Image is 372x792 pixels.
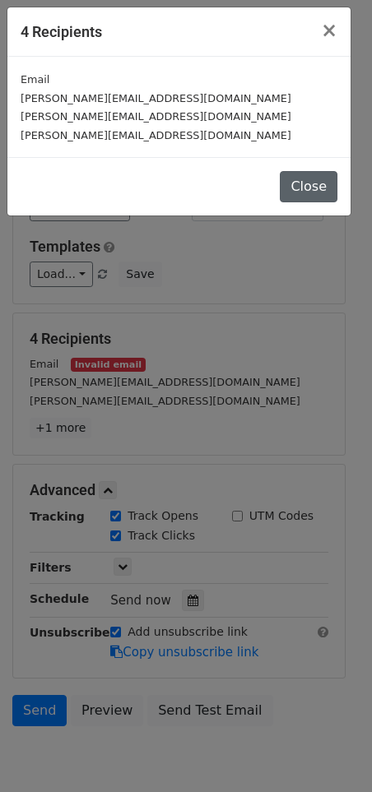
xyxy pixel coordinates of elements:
small: Email [21,73,49,86]
small: [PERSON_NAME][EMAIL_ADDRESS][DOMAIN_NAME] [21,92,291,104]
button: Close [308,7,351,53]
small: [PERSON_NAME][EMAIL_ADDRESS][DOMAIN_NAME] [21,110,291,123]
h5: 4 Recipients [21,21,102,43]
button: Close [280,171,337,202]
iframe: Chat Widget [290,713,372,792]
small: [PERSON_NAME][EMAIL_ADDRESS][DOMAIN_NAME] [21,129,291,141]
span: × [321,19,337,42]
